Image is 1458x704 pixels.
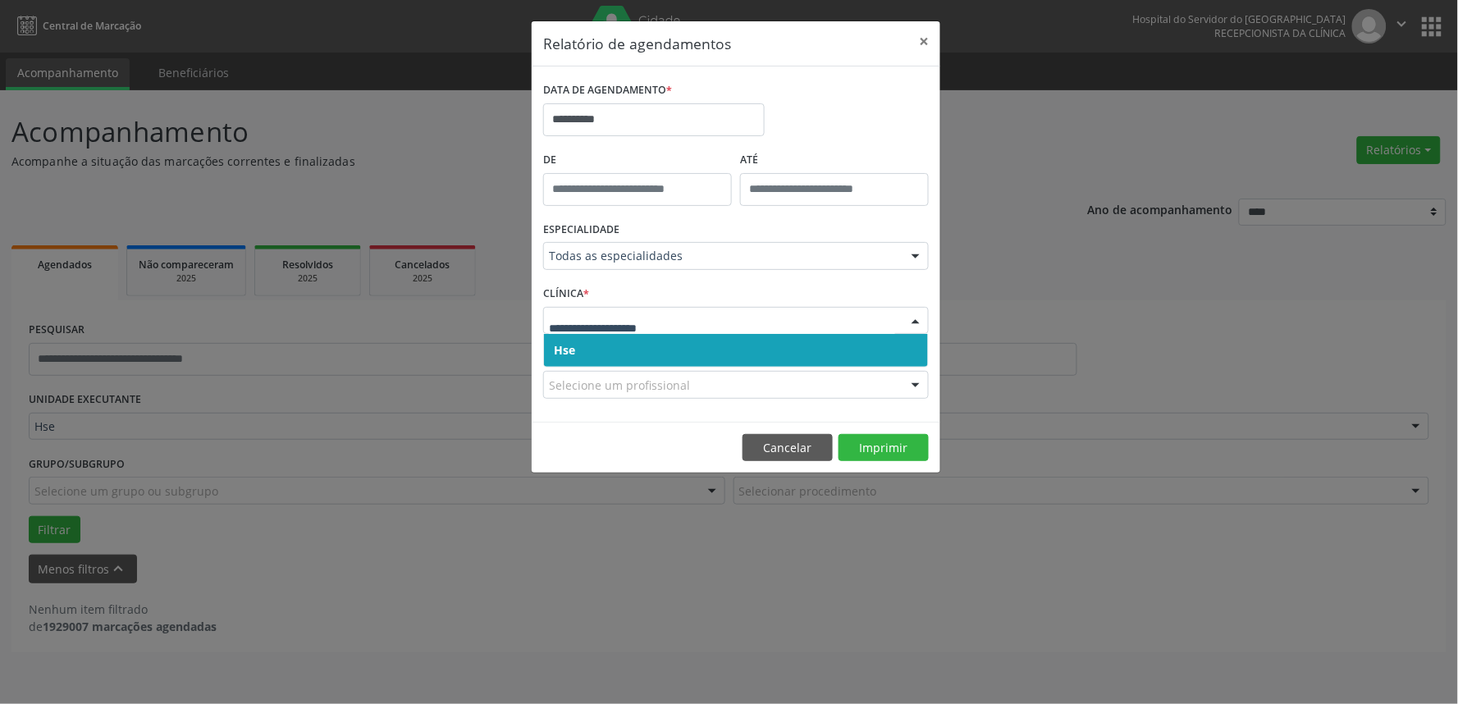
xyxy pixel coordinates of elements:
span: Selecione um profissional [549,377,690,394]
span: Todas as especialidades [549,248,895,264]
label: CLÍNICA [543,281,589,307]
label: DATA DE AGENDAMENTO [543,78,672,103]
span: Hse [554,342,575,358]
label: ESPECIALIDADE [543,217,619,243]
button: Imprimir [839,434,929,462]
button: Close [907,21,940,62]
label: De [543,148,732,173]
button: Cancelar [743,434,833,462]
h5: Relatório de agendamentos [543,33,731,54]
label: ATÉ [740,148,929,173]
